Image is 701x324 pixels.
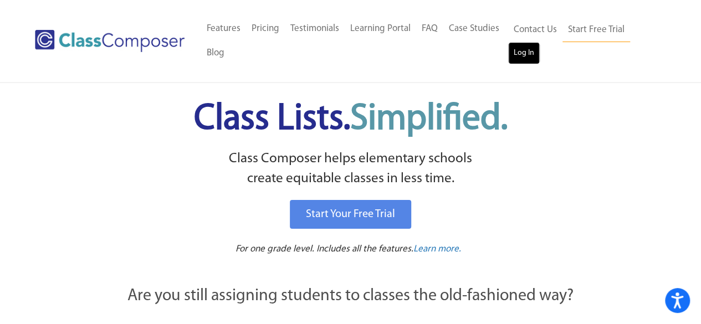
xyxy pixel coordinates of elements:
[201,17,508,65] nav: Header Menu
[413,244,461,254] span: Learn more.
[306,209,395,220] span: Start Your Free Trial
[236,244,413,254] span: For one grade level. Includes all the features.
[508,18,658,64] nav: Header Menu
[201,17,246,41] a: Features
[35,30,185,52] img: Class Composer
[290,200,411,229] a: Start Your Free Trial
[68,284,633,308] p: Are you still assigning students to classes the old-fashioned way?
[443,17,505,41] a: Case Studies
[194,101,508,137] span: Class Lists.
[350,101,508,137] span: Simplified.
[413,243,461,256] a: Learn more.
[508,18,562,42] a: Contact Us
[66,149,635,189] p: Class Composer helps elementary schools create equitable classes in less time.
[345,17,416,41] a: Learning Portal
[246,17,285,41] a: Pricing
[416,17,443,41] a: FAQ
[562,18,630,43] a: Start Free Trial
[201,41,230,65] a: Blog
[285,17,345,41] a: Testimonials
[508,42,540,64] a: Log In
